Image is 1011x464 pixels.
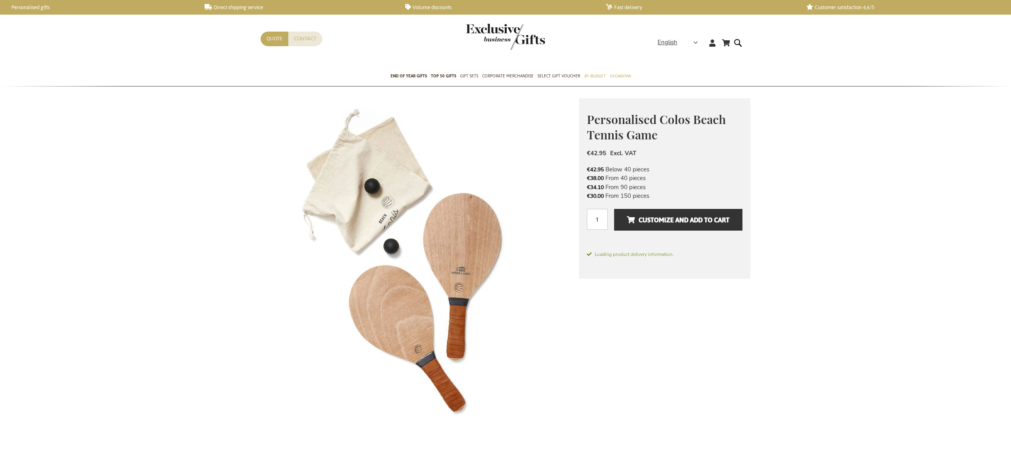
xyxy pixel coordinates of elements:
li: From 90 pieces [587,183,742,192]
span: Excl. VAT [610,149,636,157]
a: Volume discounts [405,4,593,11]
span: English [658,38,677,47]
a: store logo [466,24,505,50]
span: €42.95 [587,149,606,157]
span: €34.10 [587,184,604,191]
a: Colos Beach Tennis Game [421,420,456,458]
span: Loading product delivery information. [587,251,742,258]
a: Colos Beach Tennis Game [383,420,418,458]
a: Direct shipping service [205,4,393,11]
button: Customize and add to cart [614,209,742,231]
a: End of year gifts [391,67,427,86]
a: Fast delivery [606,4,794,11]
input: Qty [587,209,608,230]
li: From 40 pieces [587,174,742,182]
span: Gift Sets [460,72,478,80]
img: Colos Beach Tennis Game [261,98,579,417]
span: Select Gift Voucher [537,72,580,80]
span: Corporate Merchandise [482,72,534,80]
li: Below 40 pieces [587,165,742,174]
a: Corporate Merchandise [482,67,534,86]
a: Occasions [609,67,631,86]
a: Colos Beach Tennis Game [459,420,494,458]
span: Personalised Colos Beach Tennis Game [587,111,726,143]
a: Personalised gifts [4,4,192,11]
a: TOP 50 Gifts [431,67,456,86]
a: Contact [288,32,322,46]
div: English [658,38,703,47]
span: By Budget [584,72,605,80]
li: From 150 pieces [587,192,742,200]
span: TOP 50 Gifts [431,72,456,80]
span: Customize and add to cart [627,214,729,226]
a: Select Gift Voucher [537,67,580,86]
span: €42.95 [587,166,604,173]
span: End of year gifts [391,72,427,80]
a: Customer satisfaction 4,6/5 [806,4,994,11]
a: Quote [261,32,288,46]
img: Exclusive Business gifts logo [466,24,545,50]
span: €30.00 [587,192,604,200]
a: By Budget [584,67,605,86]
a: Gift Sets [460,67,478,86]
span: Occasions [609,72,631,80]
span: €38.00 [587,175,604,182]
